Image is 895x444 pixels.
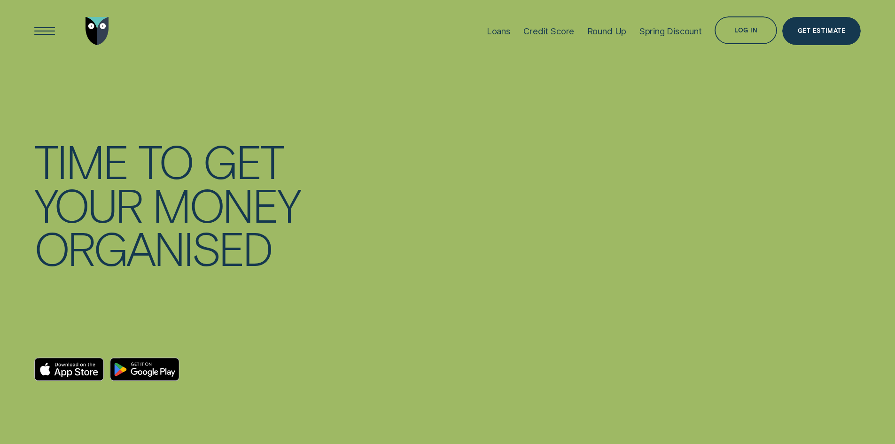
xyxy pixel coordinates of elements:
[523,26,574,37] div: Credit Score
[31,17,59,45] button: Open Menu
[587,26,627,37] div: Round Up
[639,26,702,37] div: Spring Discount
[86,17,109,45] img: Wisr
[34,358,105,382] a: Download on the App Store
[34,139,304,269] h4: TIME TO GET YOUR MONEY ORGANISED
[782,17,861,45] a: Get Estimate
[110,358,180,382] a: Android App on Google Play
[715,16,777,45] button: Log in
[487,26,511,37] div: Loans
